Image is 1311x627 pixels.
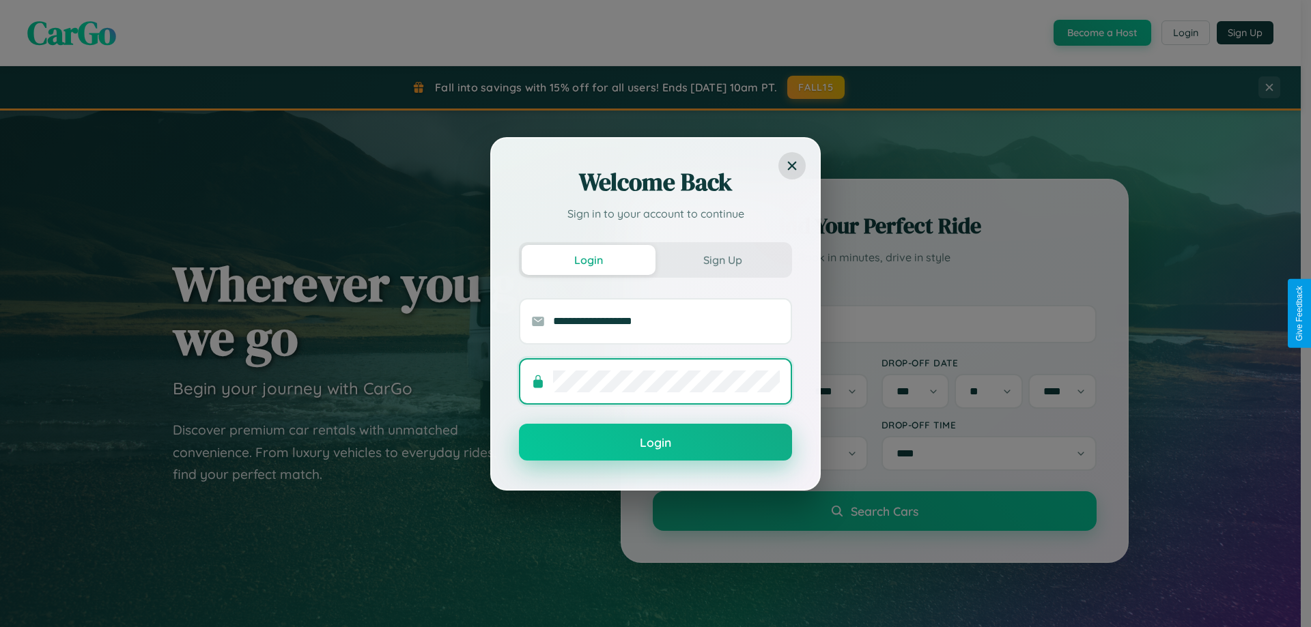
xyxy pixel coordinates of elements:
p: Sign in to your account to continue [519,205,792,222]
button: Sign Up [655,245,789,275]
div: Give Feedback [1295,286,1304,341]
button: Login [519,424,792,461]
h2: Welcome Back [519,166,792,199]
button: Login [522,245,655,275]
